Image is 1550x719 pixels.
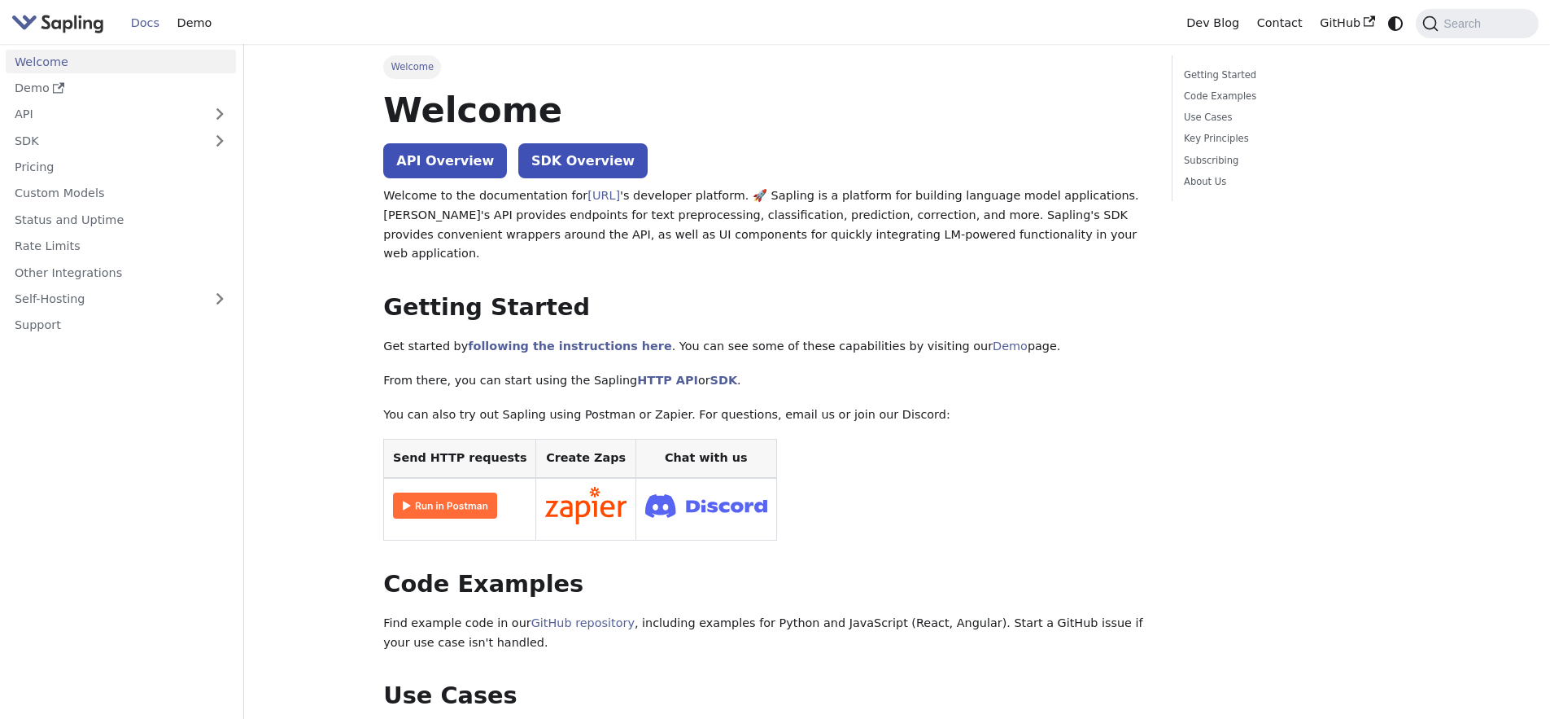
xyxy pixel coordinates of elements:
[383,186,1148,264] p: Welcome to the documentation for 's developer platform. 🚀 Sapling is a platform for building lang...
[383,371,1148,391] p: From there, you can start using the Sapling or .
[993,340,1028,353] a: Demo
[383,55,1148,78] nav: Breadcrumbs
[1184,174,1404,190] a: About Us
[11,11,104,35] img: Sapling.ai
[1416,9,1538,38] button: Search (Command+K)
[383,682,1148,711] h2: Use Cases
[383,337,1148,357] p: Get started by . You can see some of these capabilities by visiting our page.
[384,440,536,478] th: Send HTTP requests
[637,374,698,387] a: HTTP API
[383,570,1148,599] h2: Code Examples
[383,55,441,78] span: Welcome
[536,440,636,478] th: Create Zaps
[1184,68,1404,83] a: Getting Started
[545,487,627,524] img: Connect in Zapier
[645,489,767,523] img: Join Discord
[1311,11,1383,36] a: GitHub
[1184,110,1404,125] a: Use Cases
[1439,17,1491,30] span: Search
[531,616,635,629] a: GitHub repository
[6,235,236,258] a: Rate Limits
[6,208,236,231] a: Status and Uptime
[6,103,203,126] a: API
[6,261,236,284] a: Other Integrations
[393,493,497,519] img: Run in Postman
[6,50,236,73] a: Welcome
[1248,11,1312,36] a: Contact
[168,11,220,36] a: Demo
[587,189,620,202] a: [URL]
[6,182,236,205] a: Custom Models
[1184,131,1404,147] a: Key Principles
[383,614,1148,653] p: Find example code in our , including examples for Python and JavaScript (React, Angular). Start a...
[1384,11,1408,35] button: Switch between dark and light mode (currently system mode)
[1184,153,1404,169] a: Subscribing
[6,129,203,152] a: SDK
[710,374,737,387] a: SDK
[122,11,168,36] a: Docs
[635,440,776,478] th: Chat with us
[383,88,1148,132] h1: Welcome
[1184,89,1404,104] a: Code Examples
[6,287,236,311] a: Self-Hosting
[518,143,648,178] a: SDK Overview
[1177,11,1247,36] a: Dev Blog
[383,293,1148,322] h2: Getting Started
[6,313,236,337] a: Support
[203,103,236,126] button: Expand sidebar category 'API'
[383,143,507,178] a: API Overview
[383,406,1148,425] p: You can also try out Sapling using Postman or Zapier. For questions, email us or join our Discord:
[11,11,110,35] a: Sapling.aiSapling.ai
[468,340,671,353] a: following the instructions here
[203,129,236,152] button: Expand sidebar category 'SDK'
[6,77,236,100] a: Demo
[6,156,236,179] a: Pricing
